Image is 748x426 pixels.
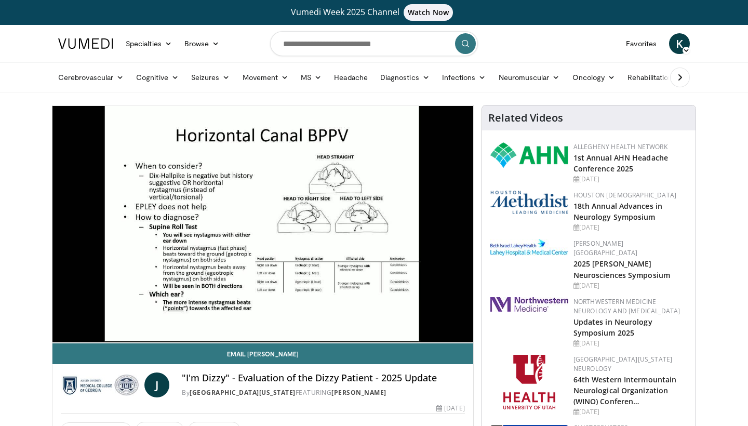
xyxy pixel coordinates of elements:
[119,33,178,54] a: Specialties
[503,355,555,409] img: f6362829-b0a3-407d-a044-59546adfd345.png.150x105_q85_autocrop_double_scale_upscale_version-0.2.png
[573,142,667,151] a: Allegheny Health Network
[61,372,140,397] img: Medical College of Georgia - Augusta University
[236,67,295,88] a: Movement
[573,317,652,338] a: Updates in Neurology Symposium 2025
[182,388,464,397] div: By FEATURING
[573,281,687,290] div: [DATE]
[488,112,563,124] h4: Related Videos
[669,33,690,54] a: K
[573,175,687,184] div: [DATE]
[182,372,464,384] h4: "I'm Dizzy" - Evaluation of the Dizzy Patient - 2025 Update
[130,67,185,88] a: Cognitive
[573,201,662,222] a: 18th Annual Advances in Neurology Symposium
[566,67,622,88] a: Oncology
[492,67,566,88] a: Neuromuscular
[573,239,638,257] a: [PERSON_NAME][GEOGRAPHIC_DATA]
[436,67,492,88] a: Infections
[52,67,130,88] a: Cerebrovascular
[60,4,688,21] a: Vumedi Week 2025 ChannelWatch Now
[620,33,663,54] a: Favorites
[52,343,473,364] a: Email [PERSON_NAME]
[328,67,374,88] a: Headache
[270,31,478,56] input: Search topics, interventions
[573,223,687,232] div: [DATE]
[573,339,687,348] div: [DATE]
[490,191,568,214] img: 5e4488cc-e109-4a4e-9fd9-73bb9237ee91.png.150x105_q85_autocrop_double_scale_upscale_version-0.2.png
[178,33,226,54] a: Browse
[144,372,169,397] a: J
[331,388,386,397] a: [PERSON_NAME]
[573,259,670,279] a: 2025 [PERSON_NAME] Neurosciences Symposium
[490,239,568,256] img: e7977282-282c-4444-820d-7cc2733560fd.jpg.150x105_q85_autocrop_double_scale_upscale_version-0.2.jpg
[490,297,568,312] img: 2a462fb6-9365-492a-ac79-3166a6f924d8.png.150x105_q85_autocrop_double_scale_upscale_version-0.2.jpg
[436,404,464,413] div: [DATE]
[573,355,673,373] a: [GEOGRAPHIC_DATA][US_STATE] Neurology
[291,6,457,18] span: Vumedi Week 2025 Channel
[573,191,676,199] a: Houston [DEMOGRAPHIC_DATA]
[573,407,687,417] div: [DATE]
[185,67,236,88] a: Seizures
[573,297,680,315] a: Northwestern Medicine Neurology and [MEDICAL_DATA]
[190,388,296,397] a: [GEOGRAPHIC_DATA][US_STATE]
[58,38,113,49] img: VuMedi Logo
[374,67,436,88] a: Diagnostics
[573,375,677,406] a: 64th Western Intermountain Neurological Organization (WINO) Conferen…
[52,105,473,343] video-js: Video Player
[295,67,328,88] a: MS
[404,4,453,21] span: Watch Now
[573,153,668,174] a: 1st Annual AHN Headache Conference 2025
[621,67,678,88] a: Rehabilitation
[490,142,568,168] img: 628ffacf-ddeb-4409-8647-b4d1102df243.png.150x105_q85_autocrop_double_scale_upscale_version-0.2.png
